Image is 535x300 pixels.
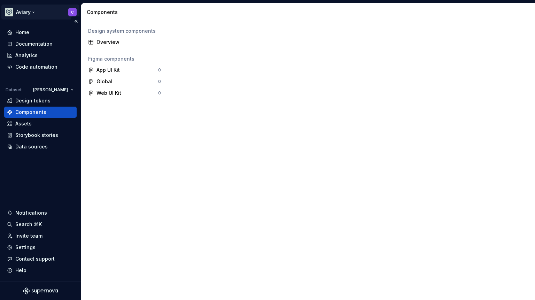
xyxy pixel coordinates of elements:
[6,87,22,93] div: Dataset
[158,90,161,96] div: 0
[30,85,77,95] button: [PERSON_NAME]
[4,130,77,141] a: Storybook stories
[15,143,48,150] div: Data sources
[85,37,164,48] a: Overview
[15,63,57,70] div: Code automation
[4,219,77,230] button: Search ⌘K
[96,90,121,97] div: Web UI Kit
[4,38,77,49] a: Documentation
[15,120,32,127] div: Assets
[4,27,77,38] a: Home
[4,141,77,152] a: Data sources
[71,9,74,15] div: C
[5,8,13,16] img: 256e2c79-9abd-4d59-8978-03feab5a3943.png
[15,221,42,228] div: Search ⌘K
[4,50,77,61] a: Analytics
[96,67,120,74] div: App UI Kit
[4,230,77,241] a: Invite team
[96,39,161,46] div: Overview
[88,28,161,34] div: Design system components
[15,244,36,251] div: Settings
[85,87,164,99] a: Web UI Kit0
[23,287,58,294] svg: Supernova Logo
[4,242,77,253] a: Settings
[15,232,42,239] div: Invite team
[85,76,164,87] a: Global0
[1,5,79,20] button: AviaryC
[15,29,29,36] div: Home
[85,64,164,76] a: App UI Kit0
[4,95,77,106] a: Design tokens
[33,87,68,93] span: [PERSON_NAME]
[15,255,55,262] div: Contact support
[16,9,31,16] div: Aviary
[15,40,53,47] div: Documentation
[158,67,161,73] div: 0
[158,79,161,84] div: 0
[4,61,77,72] a: Code automation
[15,267,26,274] div: Help
[88,55,161,62] div: Figma components
[4,253,77,264] button: Contact support
[15,52,38,59] div: Analytics
[71,16,81,26] button: Collapse sidebar
[15,109,46,116] div: Components
[4,265,77,276] button: Help
[4,107,77,118] a: Components
[87,9,165,16] div: Components
[15,97,51,104] div: Design tokens
[15,132,58,139] div: Storybook stories
[4,118,77,129] a: Assets
[96,78,113,85] div: Global
[4,207,77,218] button: Notifications
[15,209,47,216] div: Notifications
